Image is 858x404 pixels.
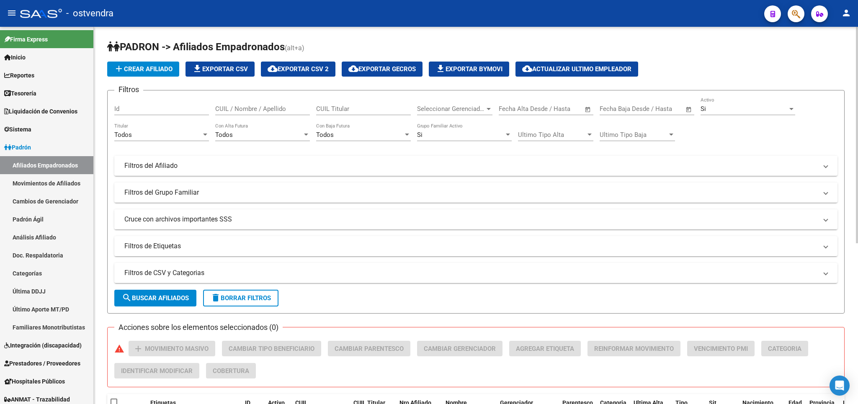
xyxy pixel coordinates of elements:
span: Cobertura [213,367,249,375]
button: Exportar Bymovi [429,62,509,77]
span: Buscar Afiliados [122,294,189,302]
span: Agregar Etiqueta [516,345,574,353]
mat-icon: file_download [435,64,446,74]
button: Cambiar Gerenciador [417,341,502,356]
mat-icon: search [122,293,132,303]
span: Cambiar Tipo Beneficiario [229,345,314,353]
span: (alt+a) [285,44,304,52]
span: Sistema [4,125,31,134]
span: Exportar Bymovi [435,65,502,73]
button: Open calendar [684,105,694,114]
span: Integración (discapacidad) [4,341,82,350]
span: Crear Afiliado [114,65,173,73]
span: Actualizar ultimo Empleador [522,65,631,73]
span: Si [701,105,706,113]
div: Open Intercom Messenger [830,376,850,396]
span: Ultimo Tipo Baja [600,131,667,139]
button: Reinformar Movimiento [587,341,680,356]
span: Vencimiento PMI [694,345,748,353]
mat-icon: delete [211,293,221,303]
span: Tesorería [4,89,36,98]
span: Borrar Filtros [211,294,271,302]
span: Padrón [4,143,31,152]
mat-icon: warning [114,344,124,354]
mat-icon: menu [7,8,17,18]
mat-expansion-panel-header: Cruce con archivos importantes SSS [114,209,837,229]
mat-panel-title: Filtros de CSV y Categorias [124,268,817,278]
input: Fecha fin [540,105,581,113]
mat-expansion-panel-header: Filtros de CSV y Categorias [114,263,837,283]
button: Borrar Filtros [203,290,278,306]
mat-expansion-panel-header: Filtros del Afiliado [114,156,837,176]
button: Agregar Etiqueta [509,341,581,356]
span: Seleccionar Gerenciador [417,105,485,113]
button: Cambiar Parentesco [328,341,410,356]
mat-icon: add [114,64,124,74]
button: Buscar Afiliados [114,290,196,306]
span: Exportar CSV 2 [268,65,329,73]
button: Identificar Modificar [114,363,199,378]
span: Cambiar Gerenciador [424,345,496,353]
mat-panel-title: Filtros de Etiquetas [124,242,817,251]
span: Movimiento Masivo [145,345,209,353]
span: Categoria [768,345,801,353]
button: Categoria [761,341,808,356]
button: Open calendar [583,105,593,114]
span: PADRON -> Afiliados Empadronados [107,41,285,53]
mat-icon: add [133,344,143,354]
span: Reinformar Movimiento [594,345,674,353]
button: Cobertura [206,363,256,378]
mat-icon: cloud_download [522,64,532,74]
span: Identificar Modificar [121,367,193,375]
button: Vencimiento PMI [687,341,755,356]
span: Reportes [4,71,34,80]
button: Crear Afiliado [107,62,179,77]
span: Firma Express [4,35,48,44]
span: - ostvendra [66,4,113,23]
span: Ultimo Tipo Alta [518,131,586,139]
span: ANMAT - Trazabilidad [4,395,70,404]
span: Cambiar Parentesco [335,345,404,353]
input: Fecha inicio [600,105,634,113]
span: Todos [215,131,233,139]
span: Prestadores / Proveedores [4,359,80,368]
button: Cambiar Tipo Beneficiario [222,341,321,356]
mat-icon: person [841,8,851,18]
button: Movimiento Masivo [129,341,215,356]
h3: Filtros [114,84,143,95]
span: Exportar CSV [192,65,248,73]
span: Inicio [4,53,26,62]
input: Fecha fin [641,105,682,113]
span: Todos [114,131,132,139]
button: Exportar CSV 2 [261,62,335,77]
mat-panel-title: Filtros del Grupo Familiar [124,188,817,197]
mat-panel-title: Cruce con archivos importantes SSS [124,215,817,224]
button: Exportar CSV [186,62,255,77]
mat-expansion-panel-header: Filtros de Etiquetas [114,236,837,256]
button: Exportar GECROS [342,62,423,77]
h3: Acciones sobre los elementos seleccionados (0) [114,322,283,333]
input: Fecha inicio [499,105,533,113]
span: Todos [316,131,334,139]
mat-expansion-panel-header: Filtros del Grupo Familiar [114,183,837,203]
span: Exportar GECROS [348,65,416,73]
span: Liquidación de Convenios [4,107,77,116]
mat-icon: cloud_download [268,64,278,74]
span: Hospitales Públicos [4,377,65,386]
mat-icon: cloud_download [348,64,358,74]
mat-panel-title: Filtros del Afiliado [124,161,817,170]
mat-icon: file_download [192,64,202,74]
button: Actualizar ultimo Empleador [515,62,638,77]
span: Si [417,131,423,139]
